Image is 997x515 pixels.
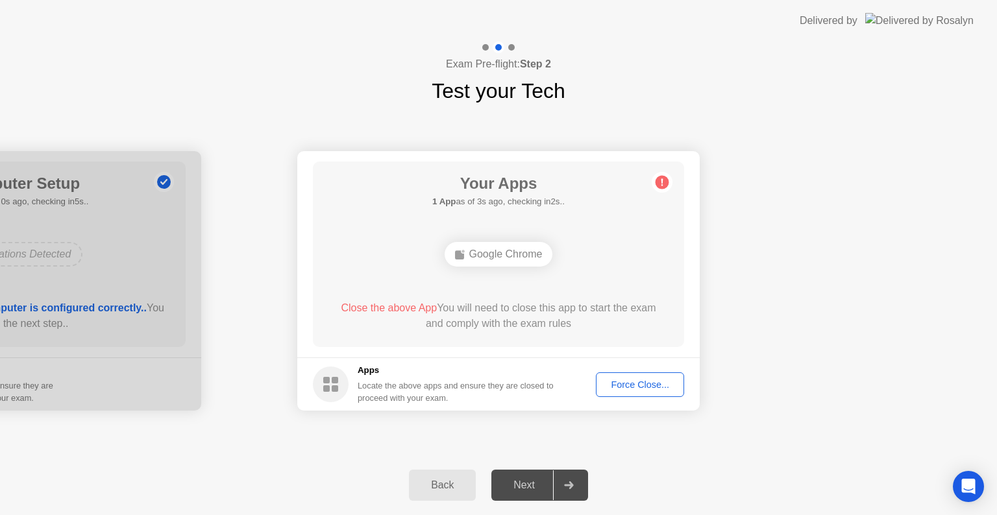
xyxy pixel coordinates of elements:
button: Back [409,470,476,501]
h1: Test your Tech [432,75,565,106]
span: Close the above App [341,302,437,313]
div: Force Close... [600,379,680,390]
div: Back [413,479,472,491]
img: Delivered by Rosalyn [865,13,974,28]
h4: Exam Pre-flight: [446,56,551,72]
button: Force Close... [596,372,684,397]
h5: Apps [358,364,554,377]
div: Next [495,479,553,491]
h5: as of 3s ago, checking in2s.. [432,195,565,208]
div: Open Intercom Messenger [953,471,984,502]
div: Google Chrome [445,242,553,267]
button: Next [491,470,588,501]
div: Delivered by [800,13,857,29]
div: Locate the above apps and ensure they are closed to proceed with your exam. [358,379,554,404]
b: 1 App [432,197,456,206]
h1: Your Apps [432,172,565,195]
div: You will need to close this app to start the exam and comply with the exam rules [332,300,666,331]
b: Step 2 [520,58,551,69]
